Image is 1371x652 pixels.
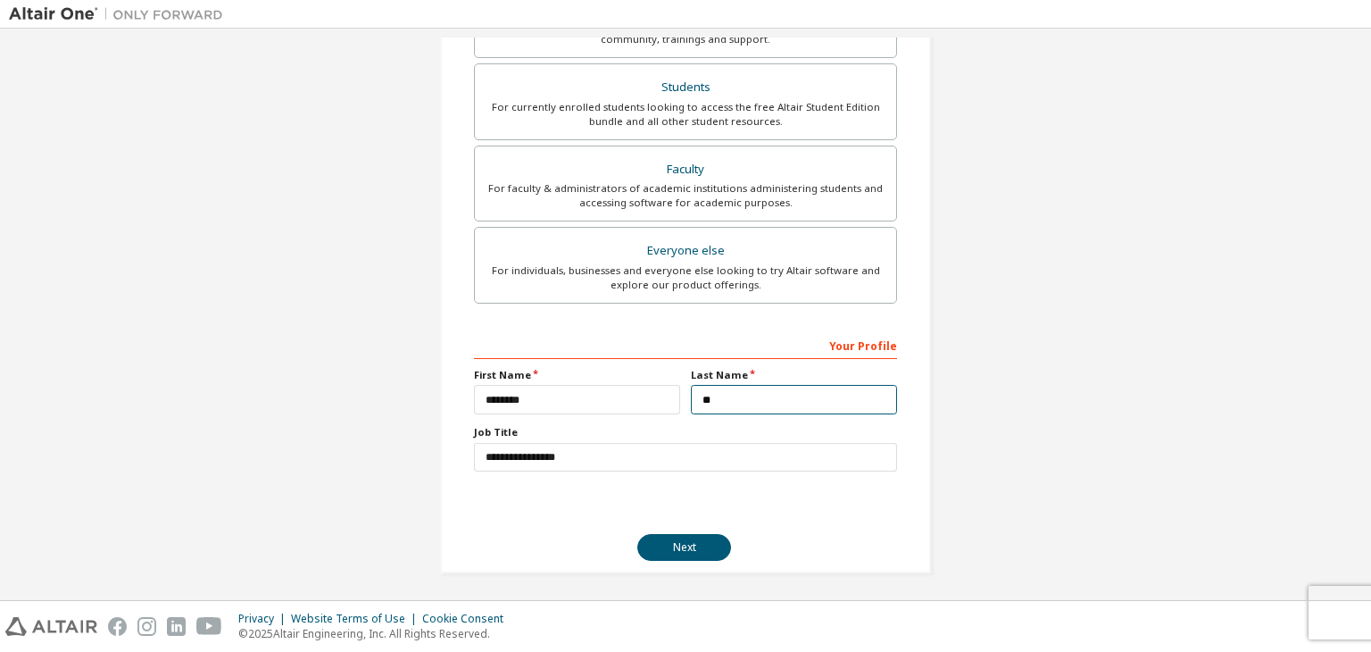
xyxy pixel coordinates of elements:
[474,425,897,439] label: Job Title
[486,181,885,210] div: For faculty & administrators of academic institutions administering students and accessing softwa...
[486,238,885,263] div: Everyone else
[238,612,291,626] div: Privacy
[555,482,753,497] a: Academic End-User License Agreement
[474,330,897,359] div: Your Profile
[486,75,885,100] div: Students
[486,263,885,292] div: For individuals, businesses and everyone else looking to try Altair software and explore our prod...
[422,612,514,626] div: Cookie Consent
[291,612,422,626] div: Website Terms of Use
[486,157,885,182] div: Faculty
[196,617,222,636] img: youtube.svg
[9,5,232,23] img: Altair One
[5,617,97,636] img: altair_logo.svg
[108,617,127,636] img: facebook.svg
[691,368,897,382] label: Last Name
[637,534,731,561] button: Next
[238,626,514,641] p: © 2025 Altair Engineering, Inc. All Rights Reserved.
[474,508,752,523] label: I would like to receive marketing emails from Altair
[167,617,186,636] img: linkedin.svg
[137,617,156,636] img: instagram.svg
[474,482,753,497] label: I accept the
[474,368,680,382] label: First Name
[486,100,885,129] div: For currently enrolled students looking to access the free Altair Student Edition bundle and all ...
